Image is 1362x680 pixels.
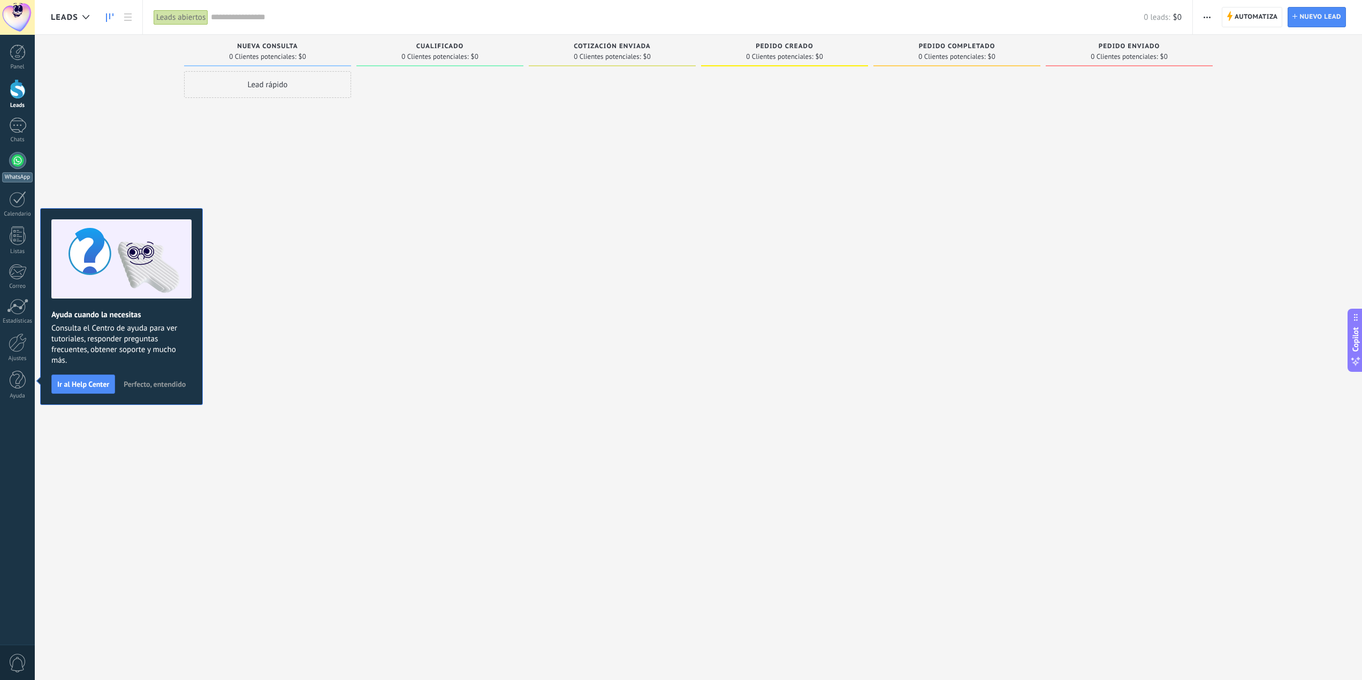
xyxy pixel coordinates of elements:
[401,54,468,60] span: 0 Clientes potenciales:
[2,355,33,362] div: Ajustes
[2,318,33,325] div: Estadísticas
[51,375,115,394] button: Ir al Help Center
[184,71,351,98] div: Lead rápido
[2,283,33,290] div: Correo
[1091,54,1158,60] span: 0 Clientes potenciales:
[706,43,863,52] div: Pedido creado
[2,393,33,400] div: Ayuda
[918,54,985,60] span: 0 Clientes potenciales:
[1299,7,1341,27] span: Nuevo lead
[1160,54,1168,60] span: $0
[574,43,651,50] span: Cotización enviada
[1350,327,1361,352] span: Copilot
[1222,7,1283,27] a: Automatiza
[1199,7,1215,27] button: Más
[643,54,651,60] span: $0
[154,10,208,25] div: Leads abiertos
[756,43,813,50] span: Pedido creado
[2,64,33,71] div: Panel
[471,54,478,60] span: $0
[2,102,33,109] div: Leads
[2,172,33,182] div: WhatsApp
[879,43,1035,52] div: Pedido completado
[51,323,192,366] span: Consulta el Centro de ayuda para ver tutoriales, responder preguntas frecuentes, obtener soporte ...
[746,54,813,60] span: 0 Clientes potenciales:
[2,136,33,143] div: Chats
[119,7,137,28] a: Lista
[101,7,119,28] a: Leads
[416,43,464,50] span: Cualificado
[2,248,33,255] div: Listas
[57,380,109,388] span: Ir al Help Center
[51,12,78,22] span: Leads
[1051,43,1207,52] div: Pedido enviado
[119,376,191,392] button: Perfecto, entendido
[51,310,192,320] h2: Ayuda cuando la necesitas
[816,54,823,60] span: $0
[988,54,995,60] span: $0
[1235,7,1278,27] span: Automatiza
[362,43,518,52] div: Cualificado
[237,43,298,50] span: Nueva consulta
[534,43,690,52] div: Cotización enviada
[919,43,995,50] span: Pedido completado
[1099,43,1160,50] span: Pedido enviado
[229,54,296,60] span: 0 Clientes potenciales:
[2,211,33,218] div: Calendario
[124,380,186,388] span: Perfecto, entendido
[1288,7,1346,27] a: Nuevo lead
[189,43,346,52] div: Nueva consulta
[1144,12,1170,22] span: 0 leads:
[574,54,641,60] span: 0 Clientes potenciales:
[299,54,306,60] span: $0
[1173,12,1182,22] span: $0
